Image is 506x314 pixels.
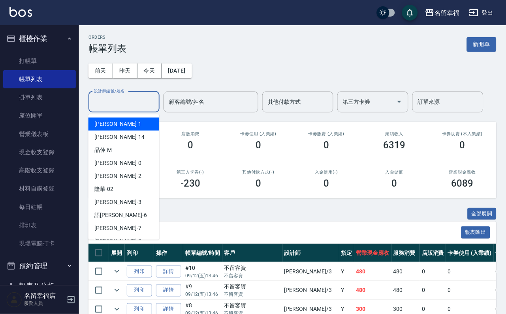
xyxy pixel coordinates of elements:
th: 展開 [109,244,125,262]
span: 語[PERSON_NAME] -6 [95,211,147,219]
p: 不留客資 [224,291,280,298]
a: 高階收支登錄 [3,161,76,179]
span: [PERSON_NAME] -0 [95,159,141,167]
a: 座位開單 [3,107,76,125]
td: [PERSON_NAME] /3 [282,281,339,300]
a: 報表匯出 [461,228,491,236]
p: 服務人員 [24,300,64,307]
p: 不留客資 [224,272,280,279]
button: Open [393,95,406,108]
a: 詳情 [156,265,181,278]
button: 列印 [127,265,152,278]
button: 報表匯出 [461,226,491,239]
h2: 店販消費 [166,131,215,136]
h3: 帳單列表 [88,43,126,54]
td: [PERSON_NAME] /3 [282,262,339,281]
h2: ORDERS [88,35,126,40]
span: [PERSON_NAME] -7 [95,224,141,232]
h3: -230 [181,178,200,189]
th: 營業現金應收 [354,244,391,262]
span: [PERSON_NAME] -1 [95,120,141,128]
button: 前天 [88,64,113,78]
a: 材料自購登錄 [3,179,76,198]
th: 指定 [339,244,354,262]
td: 480 [391,262,420,281]
img: Person [6,292,22,308]
th: 卡券使用 (入業績) [446,244,494,262]
span: [PERSON_NAME] -8 [95,237,141,245]
h3: 0 [188,140,193,151]
th: 客戶 [222,244,282,262]
a: 帳單列表 [3,70,76,88]
button: 名留幸福 [422,5,463,21]
h3: 0 [460,140,465,151]
h2: 入金使用(-) [302,170,351,175]
h2: 卡券使用 (入業績) [234,131,283,136]
a: 現金收支登錄 [3,143,76,161]
h2: 卡券販賣 (不入業績) [438,131,487,136]
td: Y [339,281,354,300]
a: 現場電腦打卡 [3,234,76,252]
h2: 卡券販賣 (入業績) [302,131,351,136]
div: 名留幸福 [435,8,460,18]
button: 報表及分析 [3,276,76,297]
button: 櫃檯作業 [3,28,76,49]
td: Y [339,262,354,281]
td: 480 [354,262,391,281]
td: 480 [391,281,420,300]
img: Logo [9,7,32,17]
h3: 0 [324,178,329,189]
td: 0 [420,281,446,300]
a: 營業儀表板 [3,125,76,143]
h3: 6089 [451,178,474,189]
span: [PERSON_NAME] -2 [95,172,141,180]
th: 列印 [125,244,154,262]
td: #9 [183,281,222,300]
td: 0 [420,262,446,281]
h3: 0 [392,178,397,189]
button: 新開單 [467,37,497,52]
a: 每日結帳 [3,198,76,216]
th: 帳單編號/時間 [183,244,222,262]
h3: 0 [256,178,261,189]
label: 設計師編號/姓名 [94,88,125,94]
h2: 入金儲值 [370,170,419,175]
p: 09/12 (五) 13:46 [185,291,220,298]
h2: 其他付款方式(-) [234,170,283,175]
button: 昨天 [113,64,137,78]
div: 不留客資 [224,283,280,291]
h3: 6319 [384,140,406,151]
span: 品伶 -M [95,146,112,154]
td: 480 [354,281,391,300]
h5: 名留幸福店 [24,292,64,300]
button: [DATE] [162,64,192,78]
div: 不留客資 [224,264,280,272]
th: 服務消費 [391,244,420,262]
button: save [402,5,418,21]
span: [PERSON_NAME] -3 [95,198,141,206]
th: 店販消費 [420,244,446,262]
td: 0 [446,281,494,300]
a: 掛單列表 [3,88,76,107]
h2: 營業現金應收 [438,170,487,175]
a: 排班表 [3,216,76,234]
button: 預約管理 [3,256,76,276]
button: 登出 [466,6,497,20]
td: 0 [446,262,494,281]
a: 新開單 [467,40,497,48]
a: 詳情 [156,284,181,297]
td: #10 [183,262,222,281]
span: [PERSON_NAME] -14 [95,133,145,141]
h3: 0 [256,140,261,151]
a: 打帳單 [3,52,76,70]
button: expand row [111,284,123,296]
th: 操作 [154,244,183,262]
h3: 0 [324,140,329,151]
div: 不留客資 [224,302,280,310]
button: 今天 [137,64,162,78]
h2: 第三方卡券(-) [166,170,215,175]
button: expand row [111,265,123,277]
span: 隆華 -02 [95,185,114,193]
h2: 業績收入 [370,131,419,136]
button: 全部展開 [468,208,497,220]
